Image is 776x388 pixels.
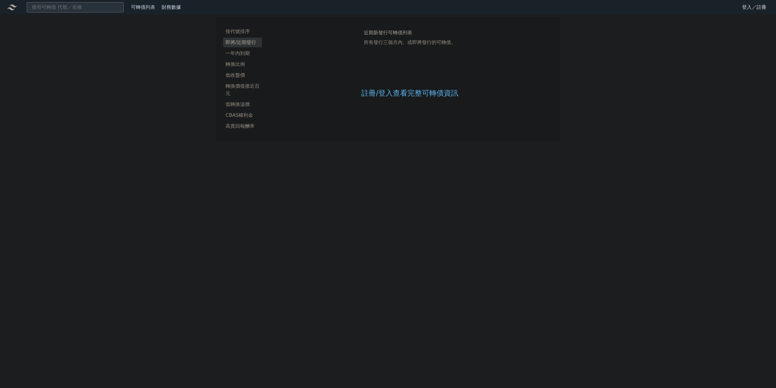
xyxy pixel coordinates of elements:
li: 低收盤價 [223,72,262,79]
p: 所有發行三個月內、或即將發行的可轉債。 [364,39,456,46]
li: 轉換比例 [223,61,262,68]
li: 轉換價值接近百元 [223,83,262,97]
a: 註冊/登入查看完整可轉債資訊 [361,89,458,98]
li: 即將/近期發行 [223,39,262,46]
a: 即將/近期發行 [223,38,262,47]
h1: 近期新發行可轉債列表 [364,29,456,36]
a: 可轉債列表 [131,4,155,10]
a: 一年內到期 [223,49,262,58]
a: 轉換比例 [223,59,262,69]
li: 高賣回報酬率 [223,123,262,130]
li: CBAS權利金 [223,112,262,119]
a: 低轉換溢價 [223,100,262,109]
a: 低收盤價 [223,70,262,80]
a: 轉換價值接近百元 [223,81,262,98]
input: 搜尋可轉債 代號／名稱 [27,2,124,12]
a: CBAS權利金 [223,110,262,120]
a: 按代號排序 [223,27,262,36]
a: 登入／註冊 [737,2,771,12]
li: 一年內到期 [223,50,262,57]
a: 財務數據 [162,4,181,10]
li: 低轉換溢價 [223,101,262,108]
a: 高賣回報酬率 [223,121,262,131]
li: 按代號排序 [223,28,262,35]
